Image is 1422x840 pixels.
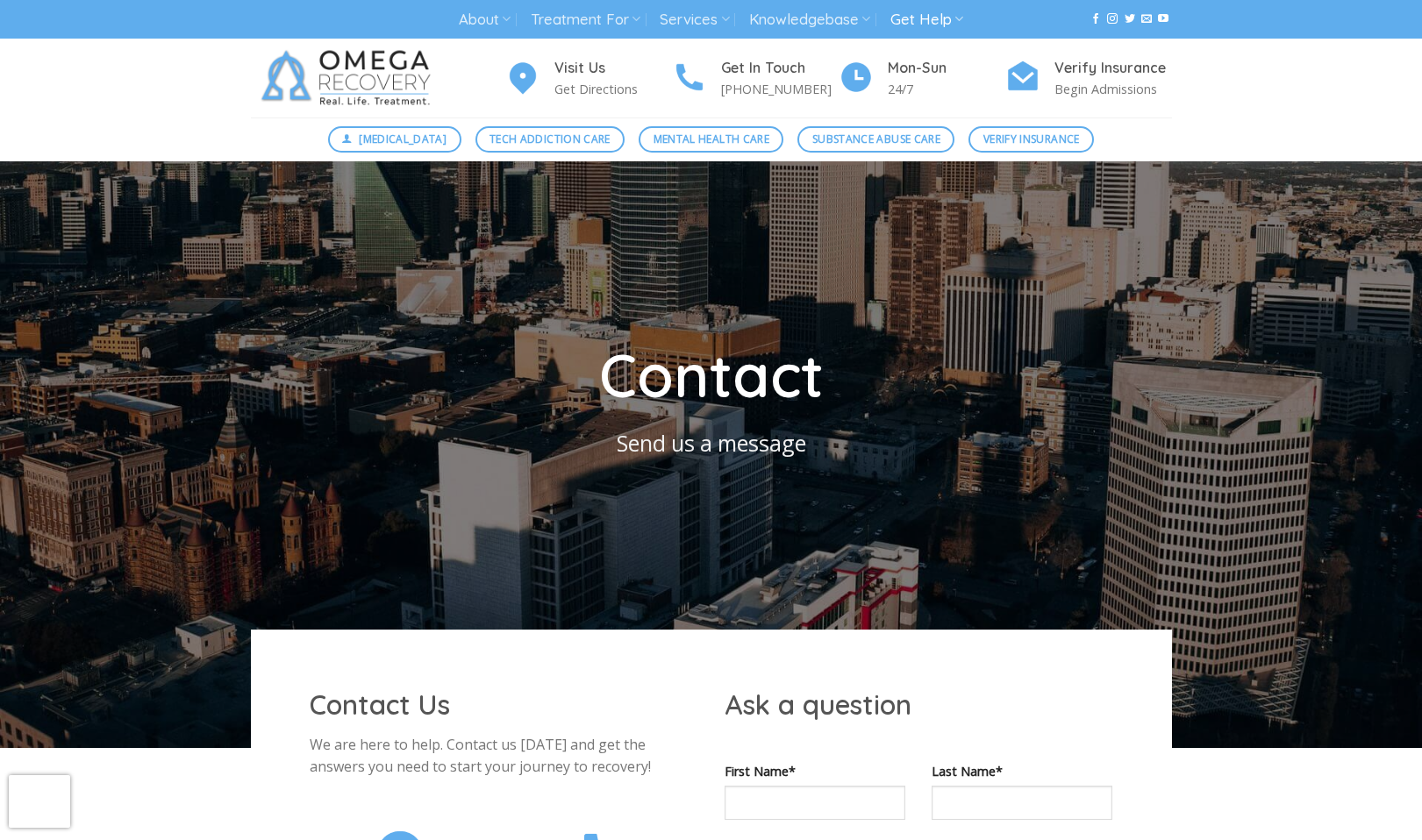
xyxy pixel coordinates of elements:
a: Follow on Instagram [1107,13,1118,25]
span: Mental Health Care [654,131,769,147]
a: Treatment For [531,4,640,36]
label: Last Name* [932,761,1112,781]
span: Ask a question [725,687,911,722]
p: Get Directions [554,79,672,99]
img: Omega Recovery [251,39,448,117]
a: Verify Insurance [968,126,1094,153]
span: [MEDICAL_DATA] [359,131,447,147]
a: Visit Us Get Directions [505,57,672,100]
a: Tech Addiction Care [475,126,625,153]
h4: Visit Us [554,57,672,80]
iframe: reCAPTCHA [9,775,70,828]
a: Follow on Twitter [1125,13,1135,25]
span: Tech Addiction Care [489,131,611,147]
p: 24/7 [888,79,1005,99]
a: [MEDICAL_DATA] [328,126,461,153]
p: Begin Admissions [1054,79,1172,99]
a: Send us an email [1141,13,1152,25]
a: Follow on YouTube [1158,13,1168,25]
label: First Name* [725,761,905,781]
a: Verify Insurance Begin Admissions [1005,57,1172,100]
p: We are here to help. Contact us [DATE] and get the answers you need to start your journey to reco... [310,734,698,779]
span: Contact Us [310,687,450,722]
span: Verify Insurance [983,131,1080,147]
a: About [459,4,511,36]
h4: Get In Touch [721,57,839,80]
span: Send us a message [617,428,806,458]
a: Follow on Facebook [1090,13,1101,25]
a: Get In Touch [PHONE_NUMBER] [672,57,839,100]
span: Substance Abuse Care [812,131,940,147]
a: Mental Health Care [639,126,783,153]
p: [PHONE_NUMBER] [721,79,839,99]
a: Services [660,4,729,36]
h4: Verify Insurance [1054,57,1172,80]
a: Knowledgebase [749,4,870,36]
h4: Mon-Sun [888,57,1005,80]
a: Substance Abuse Care [797,126,954,153]
span: Contact [599,338,824,412]
a: Get Help [890,4,963,36]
